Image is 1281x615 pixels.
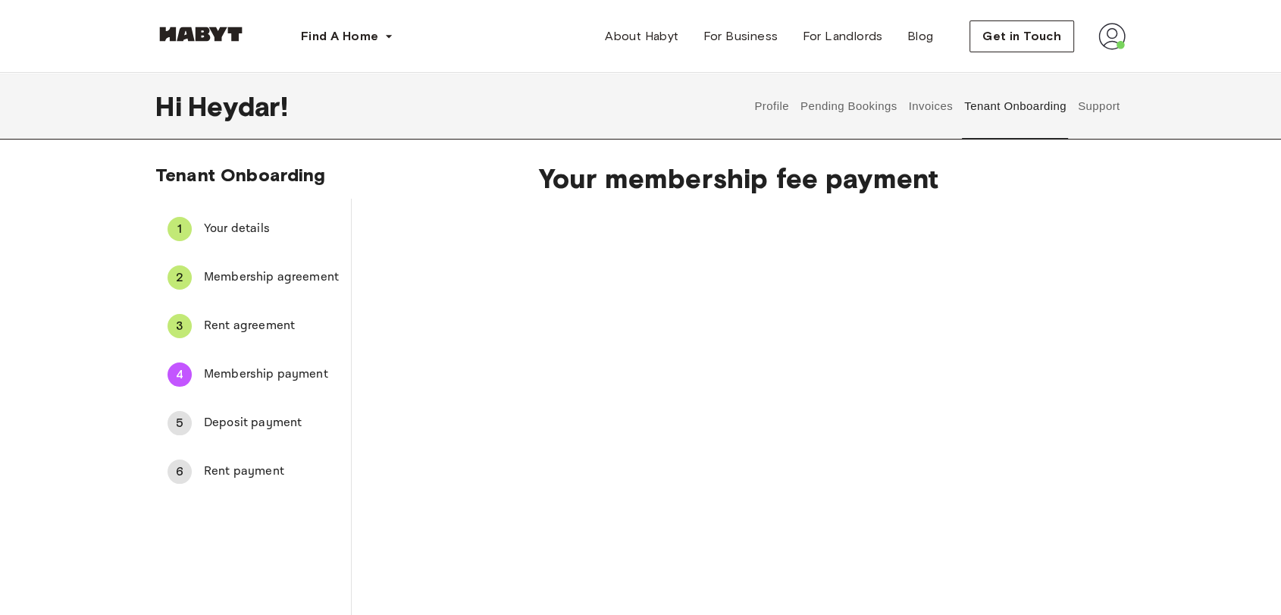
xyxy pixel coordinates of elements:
span: For Landlords [802,27,882,45]
img: avatar [1098,23,1126,50]
button: Support [1076,73,1122,140]
div: 4Membership payment [155,356,351,393]
div: 1 [168,217,192,241]
iframe: Защищенное окно для ввода платежных данных [584,203,894,613]
div: 4 [168,362,192,387]
img: Habyt [155,27,246,42]
button: Get in Touch [969,20,1074,52]
button: Pending Bookings [798,73,899,140]
span: Hi [155,90,188,122]
div: user profile tabs [749,73,1126,140]
div: 3Rent agreement [155,308,351,344]
span: Membership payment [204,366,339,384]
button: Tenant Onboarding [963,73,1069,140]
span: Heydar ! [188,90,288,122]
a: Blog [895,21,946,52]
span: Get in Touch [982,27,1061,45]
div: 3 [168,314,192,338]
div: 1Your details [155,211,351,247]
div: 5Deposit payment [155,405,351,441]
span: About Habyt [605,27,678,45]
button: Profile [753,73,791,140]
span: Your details [204,220,339,238]
div: 5 [168,411,192,435]
span: Find A Home [301,27,378,45]
span: Deposit payment [204,414,339,432]
div: 6 [168,460,192,484]
div: 2 [168,265,192,290]
span: Blog [907,27,934,45]
a: About Habyt [593,21,691,52]
span: Rent agreement [204,317,339,335]
button: Invoices [907,73,954,140]
span: Tenant Onboarding [155,164,326,186]
a: For Business [691,21,791,52]
a: For Landlords [790,21,894,52]
span: Rent payment [204,463,339,481]
button: Find A Home [289,21,406,52]
span: Membership agreement [204,268,339,287]
div: 2Membership agreement [155,259,351,296]
span: For Business [703,27,778,45]
div: 6Rent payment [155,453,351,490]
span: Your membership fee payment [400,162,1077,194]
